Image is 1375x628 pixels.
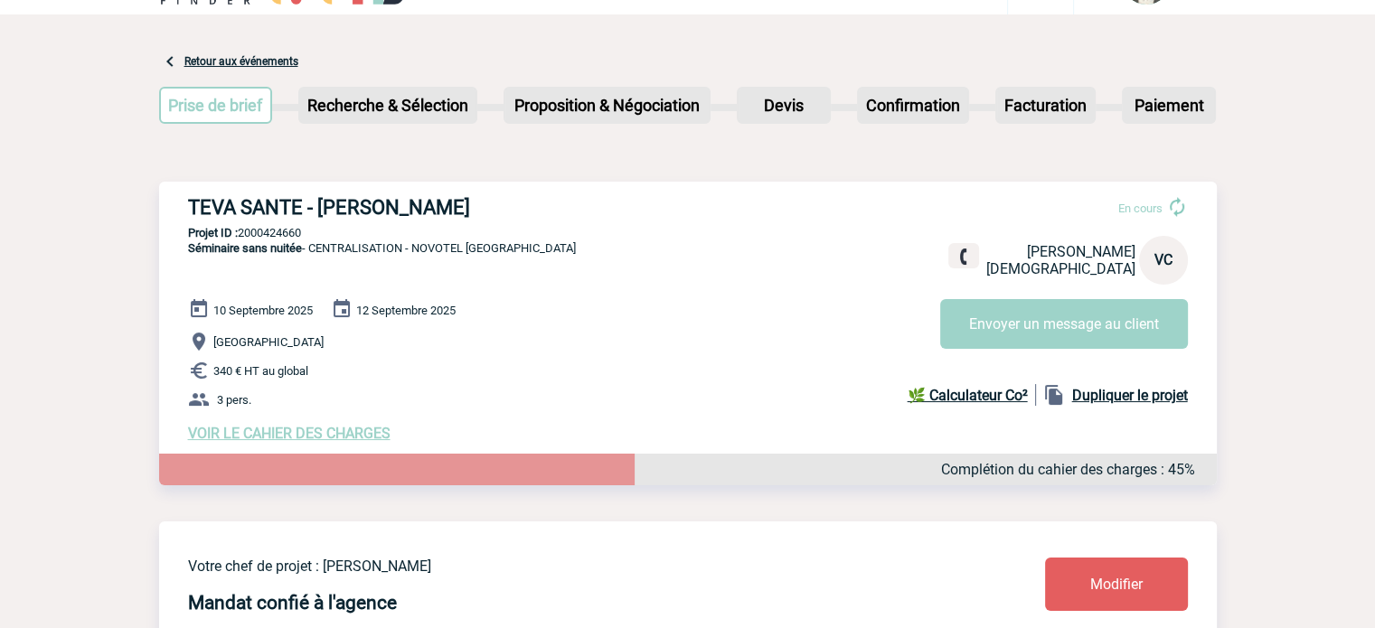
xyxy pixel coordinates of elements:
[188,196,730,219] h3: TEVA SANTE - [PERSON_NAME]
[1124,89,1214,122] p: Paiement
[188,592,397,614] h4: Mandat confié à l'agence
[908,387,1028,404] b: 🌿 Calculateur Co²
[161,89,271,122] p: Prise de brief
[213,364,308,378] span: 340 € HT au global
[505,89,709,122] p: Proposition & Négociation
[188,241,302,255] span: Séminaire sans nuitée
[997,89,1094,122] p: Facturation
[1027,243,1135,260] span: [PERSON_NAME]
[859,89,967,122] p: Confirmation
[184,55,298,68] a: Retour aux événements
[1043,384,1065,406] img: file_copy-black-24dp.png
[159,226,1217,239] p: 2000424660
[188,425,391,442] a: VOIR LE CAHIER DES CHARGES
[1118,202,1163,215] span: En cours
[1072,387,1188,404] b: Dupliquer le projet
[188,558,938,575] p: Votre chef de projet : [PERSON_NAME]
[356,304,456,317] span: 12 Septembre 2025
[956,248,972,265] img: fixe.png
[1090,576,1143,593] span: Modifier
[213,304,313,317] span: 10 Septembre 2025
[217,393,251,407] span: 3 pers.
[300,89,476,122] p: Recherche & Sélection
[213,335,324,349] span: [GEOGRAPHIC_DATA]
[986,260,1135,277] span: [DEMOGRAPHIC_DATA]
[940,299,1188,349] button: Envoyer un message au client
[188,241,576,255] span: - CENTRALISATION - NOVOTEL [GEOGRAPHIC_DATA]
[188,226,238,239] b: Projet ID :
[1154,251,1173,268] span: VC
[908,384,1036,406] a: 🌿 Calculateur Co²
[739,89,829,122] p: Devis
